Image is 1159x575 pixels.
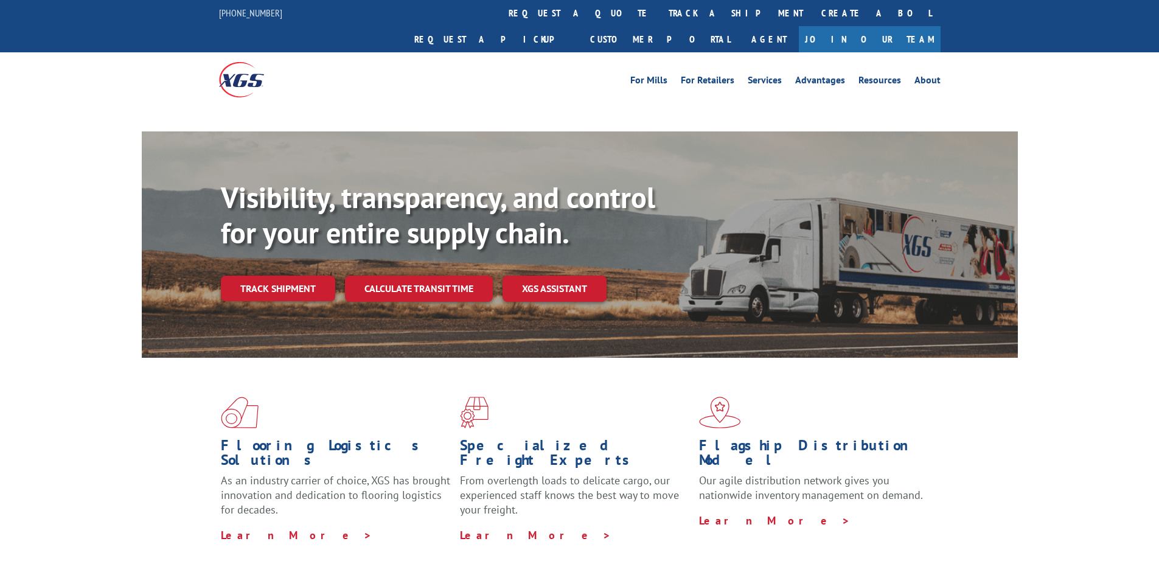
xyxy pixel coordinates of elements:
a: XGS ASSISTANT [503,276,607,302]
a: Advantages [795,75,845,89]
span: As an industry carrier of choice, XGS has brought innovation and dedication to flooring logistics... [221,473,450,517]
a: Join Our Team [799,26,941,52]
a: For Mills [630,75,667,89]
a: [PHONE_NUMBER] [219,7,282,19]
img: xgs-icon-total-supply-chain-intelligence-red [221,397,259,428]
img: xgs-icon-focused-on-flooring-red [460,397,489,428]
img: xgs-icon-flagship-distribution-model-red [699,397,741,428]
h1: Specialized Freight Experts [460,438,690,473]
a: Services [748,75,782,89]
a: Request a pickup [405,26,581,52]
b: Visibility, transparency, and control for your entire supply chain. [221,178,655,251]
span: Our agile distribution network gives you nationwide inventory management on demand. [699,473,923,502]
a: For Retailers [681,75,734,89]
a: About [914,75,941,89]
h1: Flooring Logistics Solutions [221,438,451,473]
p: From overlength loads to delicate cargo, our experienced staff knows the best way to move your fr... [460,473,690,528]
a: Calculate transit time [345,276,493,302]
a: Resources [858,75,901,89]
a: Agent [739,26,799,52]
a: Customer Portal [581,26,739,52]
a: Learn More > [699,514,851,528]
a: Track shipment [221,276,335,301]
h1: Flagship Distribution Model [699,438,929,473]
a: Learn More > [221,528,372,542]
a: Learn More > [460,528,611,542]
